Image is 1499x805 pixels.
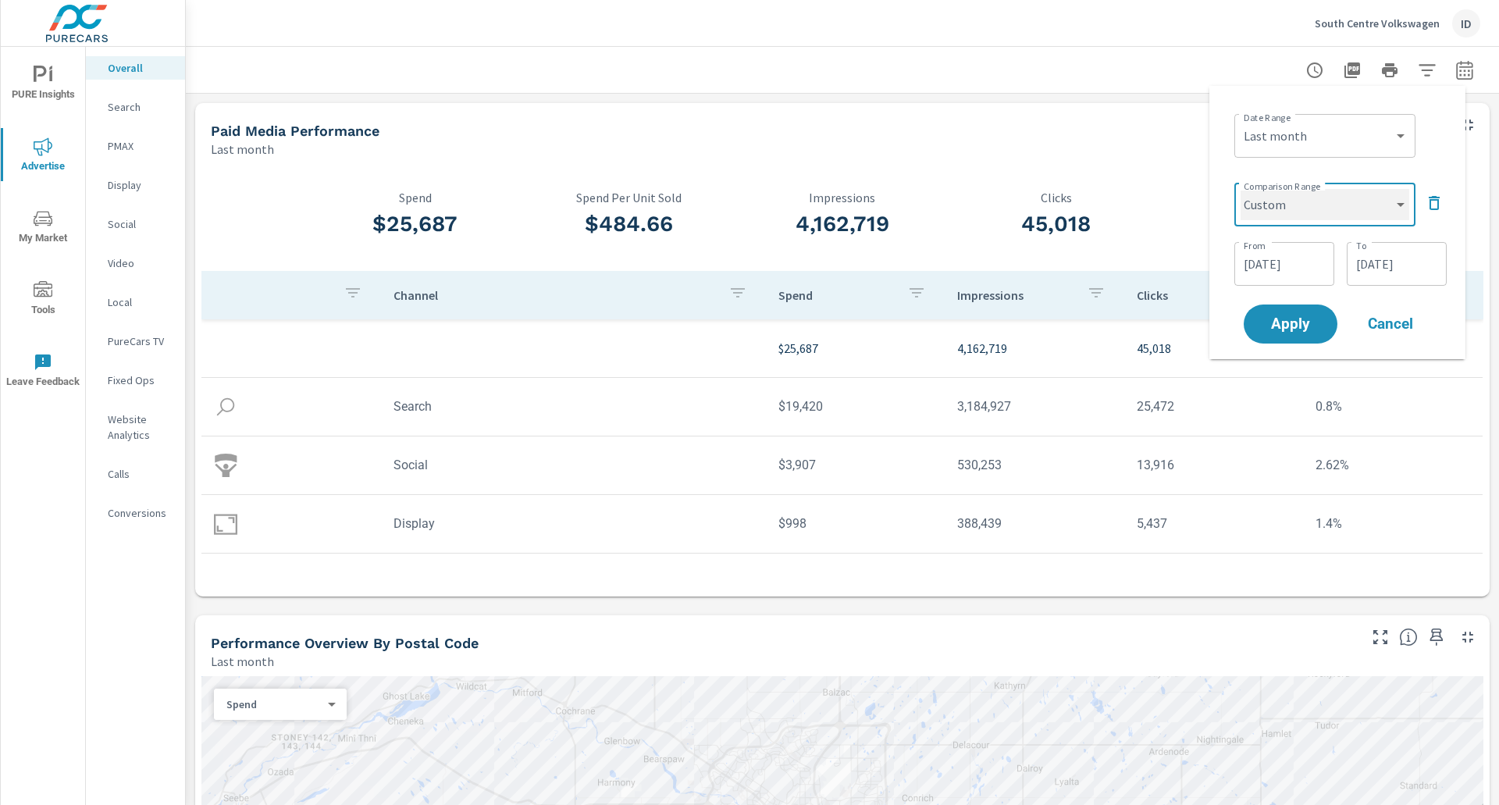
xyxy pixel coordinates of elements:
[86,290,185,314] div: Local
[1368,625,1393,650] button: Make Fullscreen
[1455,625,1480,650] button: Minimize Widget
[1303,445,1483,485] td: 2.62%
[957,287,1074,303] p: Impressions
[381,504,766,543] td: Display
[1137,339,1291,358] p: 45,018
[945,386,1124,426] td: 3,184,927
[1244,305,1337,344] button: Apply
[86,95,185,119] div: Search
[211,635,479,651] h5: Performance Overview By Postal Code
[214,395,237,419] img: icon-search.svg
[86,134,185,158] div: PMAX
[949,191,1163,205] p: Clicks
[108,138,173,154] p: PMAX
[108,372,173,388] p: Fixed Ops
[108,294,173,310] p: Local
[766,386,945,426] td: $19,420
[211,140,274,159] p: Last month
[214,454,237,477] img: icon-social.svg
[86,173,185,197] div: Display
[1303,562,1483,602] td: 0%
[1359,317,1422,331] span: Cancel
[1337,55,1368,86] button: "Export Report to PDF"
[1,47,85,406] div: nav menu
[778,339,933,358] p: $25,687
[957,339,1112,358] p: 4,162,719
[1344,305,1437,344] button: Cancel
[1163,191,1377,205] p: CTR
[86,501,185,525] div: Conversions
[226,697,322,711] p: Spend
[1303,504,1483,543] td: 1.4%
[381,386,766,426] td: Search
[108,466,173,482] p: Calls
[949,211,1163,237] h3: 45,018
[1424,625,1449,650] span: Save this to your personalized report
[381,445,766,485] td: Social
[5,137,80,176] span: Advertise
[945,445,1124,485] td: 530,253
[1449,55,1480,86] button: Select Date Range
[5,353,80,391] span: Leave Feedback
[108,255,173,271] p: Video
[1399,628,1418,646] span: Understand performance data by postal code. Individual postal codes can be selected and expanded ...
[1303,386,1483,426] td: 0.8%
[1315,16,1440,30] p: South Centre Volkswagen
[211,123,379,139] h5: Paid Media Performance
[766,562,945,602] td: $861
[214,697,334,712] div: Spend
[5,281,80,319] span: Tools
[1124,445,1304,485] td: 13,916
[211,652,274,671] p: Last month
[86,462,185,486] div: Calls
[108,99,173,115] p: Search
[945,504,1124,543] td: 388,439
[86,56,185,80] div: Overall
[5,66,80,104] span: PURE Insights
[108,60,173,76] p: Overall
[108,216,173,232] p: Social
[1455,112,1480,137] button: Minimize Widget
[945,562,1124,602] td: 27,269
[86,408,185,447] div: Website Analytics
[1137,287,1254,303] p: Clicks
[522,191,736,205] p: Spend Per Unit Sold
[1452,9,1480,37] div: ID
[1163,211,1377,237] h3: 1.08%
[735,211,949,237] h3: 4,162,719
[1259,317,1322,331] span: Apply
[214,512,237,536] img: icon-display.svg
[86,329,185,353] div: PureCars TV
[1124,386,1304,426] td: 25,472
[1374,55,1405,86] button: Print Report
[86,251,185,275] div: Video
[308,211,522,237] h3: $25,687
[393,287,716,303] p: Channel
[1124,504,1304,543] td: 5,437
[778,287,895,303] p: Spend
[1124,562,1304,602] td: 1
[108,177,173,193] p: Display
[735,191,949,205] p: Impressions
[86,369,185,392] div: Fixed Ops
[522,211,736,237] h3: $484.66
[86,212,185,236] div: Social
[381,562,766,602] td: ConnectedTv
[308,191,522,205] p: Spend
[108,333,173,349] p: PureCars TV
[5,209,80,248] span: My Market
[108,411,173,443] p: Website Analytics
[766,445,945,485] td: $3,907
[108,505,173,521] p: Conversions
[1412,55,1443,86] button: Apply Filters
[766,504,945,543] td: $998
